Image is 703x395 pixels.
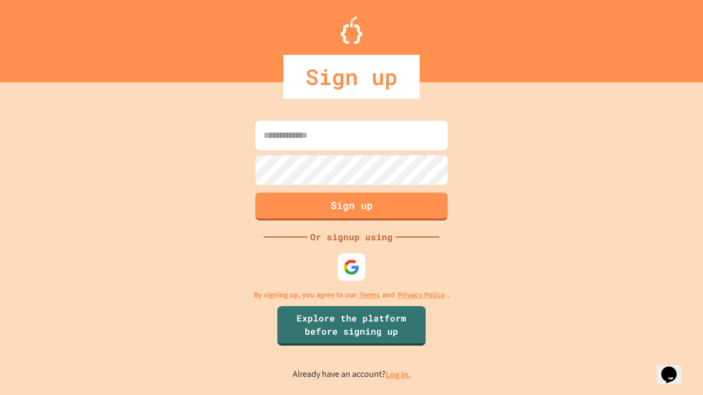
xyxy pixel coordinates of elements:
[254,289,450,301] p: By signing up, you agree to our and .
[359,289,380,301] a: Terms
[293,368,411,381] p: Already have an account?
[308,230,395,244] div: Or signup using
[341,16,362,44] img: Logo.svg
[386,369,411,380] a: Log in.
[255,193,448,221] button: Sign up
[343,259,360,275] img: google-icon.svg
[657,351,692,384] iframe: chat widget
[277,306,426,346] a: Explore the platform before signing up
[283,55,420,99] div: Sign up
[398,289,445,301] a: Privacy Policy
